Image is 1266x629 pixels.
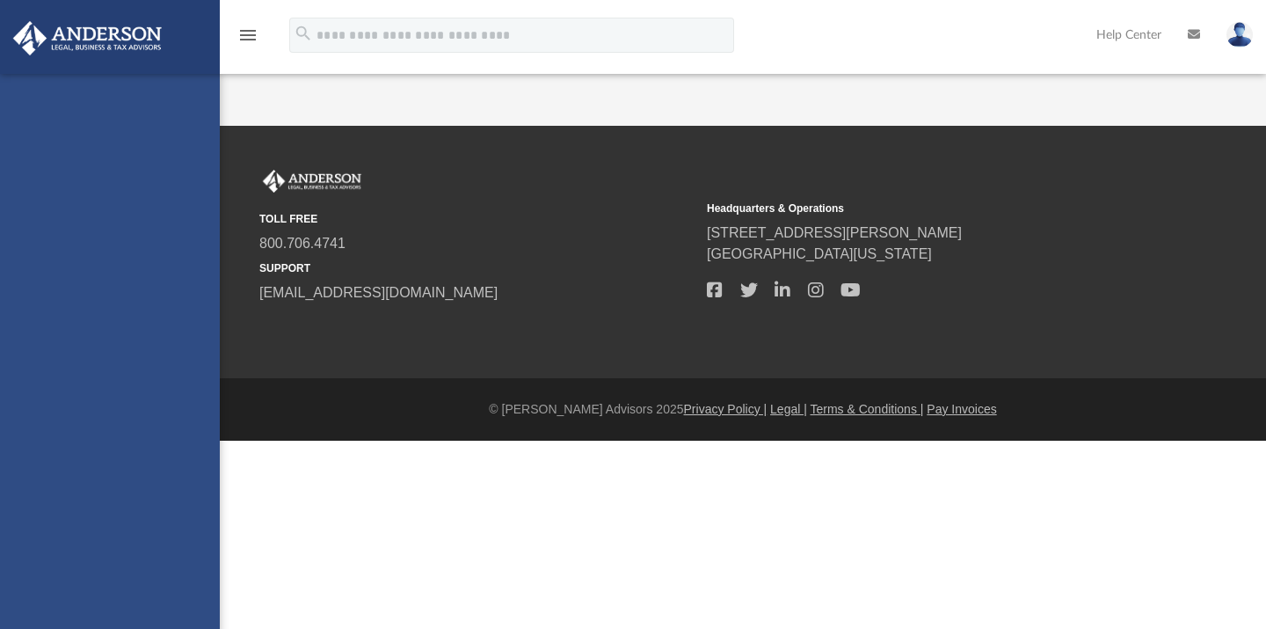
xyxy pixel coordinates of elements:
i: menu [237,25,258,46]
a: [GEOGRAPHIC_DATA][US_STATE] [707,246,932,261]
a: Legal | [770,402,807,416]
i: search [294,24,313,43]
img: Anderson Advisors Platinum Portal [259,170,365,193]
a: 800.706.4741 [259,236,346,251]
a: Privacy Policy | [684,402,768,416]
small: TOLL FREE [259,211,695,227]
a: Terms & Conditions | [811,402,924,416]
a: menu [237,33,258,46]
small: SUPPORT [259,260,695,276]
a: Pay Invoices [927,402,996,416]
a: [STREET_ADDRESS][PERSON_NAME] [707,225,962,240]
a: [EMAIL_ADDRESS][DOMAIN_NAME] [259,285,498,300]
img: User Pic [1226,22,1253,48]
small: Headquarters & Operations [707,201,1142,216]
div: © [PERSON_NAME] Advisors 2025 [220,400,1266,419]
img: Anderson Advisors Platinum Portal [8,21,167,55]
